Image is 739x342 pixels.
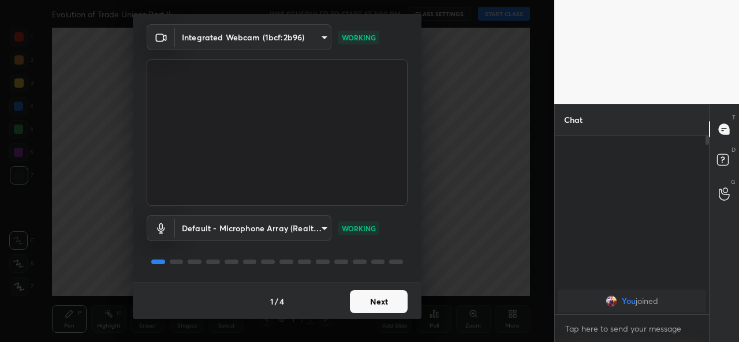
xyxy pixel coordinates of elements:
[606,295,617,307] img: 820eccca3c02444c8dae7cf635fb5d2a.jpg
[622,296,636,306] span: You
[555,104,592,135] p: Chat
[275,295,278,307] h4: /
[350,290,408,313] button: Next
[636,296,658,306] span: joined
[175,215,331,241] div: Integrated Webcam (1bcf:2b96)
[731,178,736,186] p: G
[175,24,331,50] div: Integrated Webcam (1bcf:2b96)
[731,145,736,154] p: D
[732,113,736,122] p: T
[270,295,274,307] h4: 1
[279,295,284,307] h4: 4
[555,287,709,315] div: grid
[342,223,376,234] p: WORKING
[342,32,376,43] p: WORKING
